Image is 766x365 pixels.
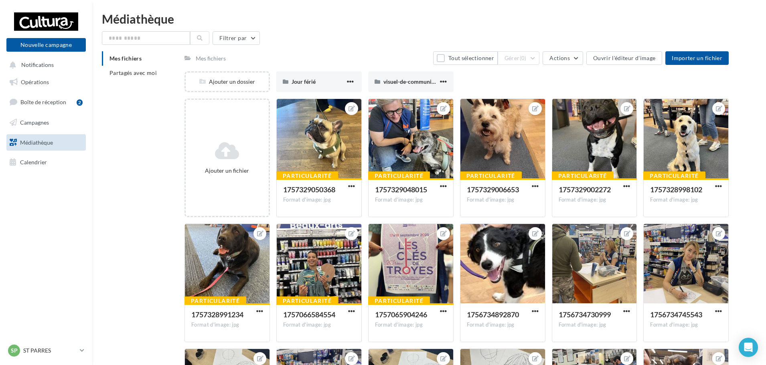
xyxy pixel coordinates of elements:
span: Notifications [21,62,54,69]
div: Format d'image: jpg [559,196,630,204]
span: Mes fichiers [109,55,142,62]
span: 1757329050368 [283,185,335,194]
div: Particularité [276,296,338,305]
button: Tout sélectionner [433,51,497,65]
span: Calendrier [20,159,47,165]
div: Format d'image: jpg [191,321,263,329]
a: Opérations [5,74,87,91]
span: 1757065904246 [375,310,427,319]
div: Open Intercom Messenger [739,338,758,357]
a: Campagnes [5,114,87,131]
span: 1757066584554 [283,310,335,319]
div: Particularité [368,171,430,180]
div: 2 [77,99,83,106]
span: 1756734892870 [467,310,519,319]
span: 1756734745543 [650,310,702,319]
div: Format d'image: jpg [467,196,539,204]
span: Campagnes [20,119,49,126]
div: Ajouter un dossier [186,78,269,86]
span: Jour férié [292,78,316,85]
div: Format d'image: jpg [283,196,355,204]
div: Format d'image: jpg [650,196,722,204]
div: Format d'image: jpg [559,321,630,329]
span: 1757329006653 [467,185,519,194]
div: Format d'image: jpg [375,196,447,204]
div: Particularité [184,296,246,305]
span: SP [11,347,18,355]
button: Filtrer par [213,31,260,45]
span: 1757328998102 [650,185,702,194]
div: Mes fichiers [196,54,226,63]
span: Médiathèque [20,139,53,145]
div: Médiathèque [102,13,756,25]
span: (0) [520,55,527,61]
p: ST PARRES [23,347,77,355]
span: visuel-de-communication [383,78,447,85]
button: Nouvelle campagne [6,38,86,52]
span: Partagés avec moi [109,69,157,76]
button: Actions [543,51,583,65]
span: Opérations [21,79,49,85]
span: 1757329048015 [375,185,427,194]
div: Particularité [276,171,338,180]
button: Importer un fichier [665,51,729,65]
div: Particularité [552,171,614,180]
div: Particularité [643,171,705,180]
div: Particularité [460,171,522,180]
a: SP ST PARRES [6,343,86,358]
span: Actions [549,54,569,61]
div: Format d'image: jpg [283,321,355,329]
span: 1757329002272 [559,185,611,194]
a: Médiathèque [5,134,87,151]
span: 1757328991234 [191,310,243,319]
div: Format d'image: jpg [375,321,447,329]
button: Gérer(0) [498,51,540,65]
div: Format d'image: jpg [650,321,722,329]
div: Particularité [368,296,430,305]
a: Calendrier [5,154,87,171]
div: Format d'image: jpg [467,321,539,329]
a: Boîte de réception2 [5,93,87,111]
span: 1756734730999 [559,310,611,319]
button: Ouvrir l'éditeur d'image [586,51,662,65]
span: Importer un fichier [672,54,722,61]
span: Boîte de réception [20,99,66,105]
div: Ajouter un fichier [189,167,265,175]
